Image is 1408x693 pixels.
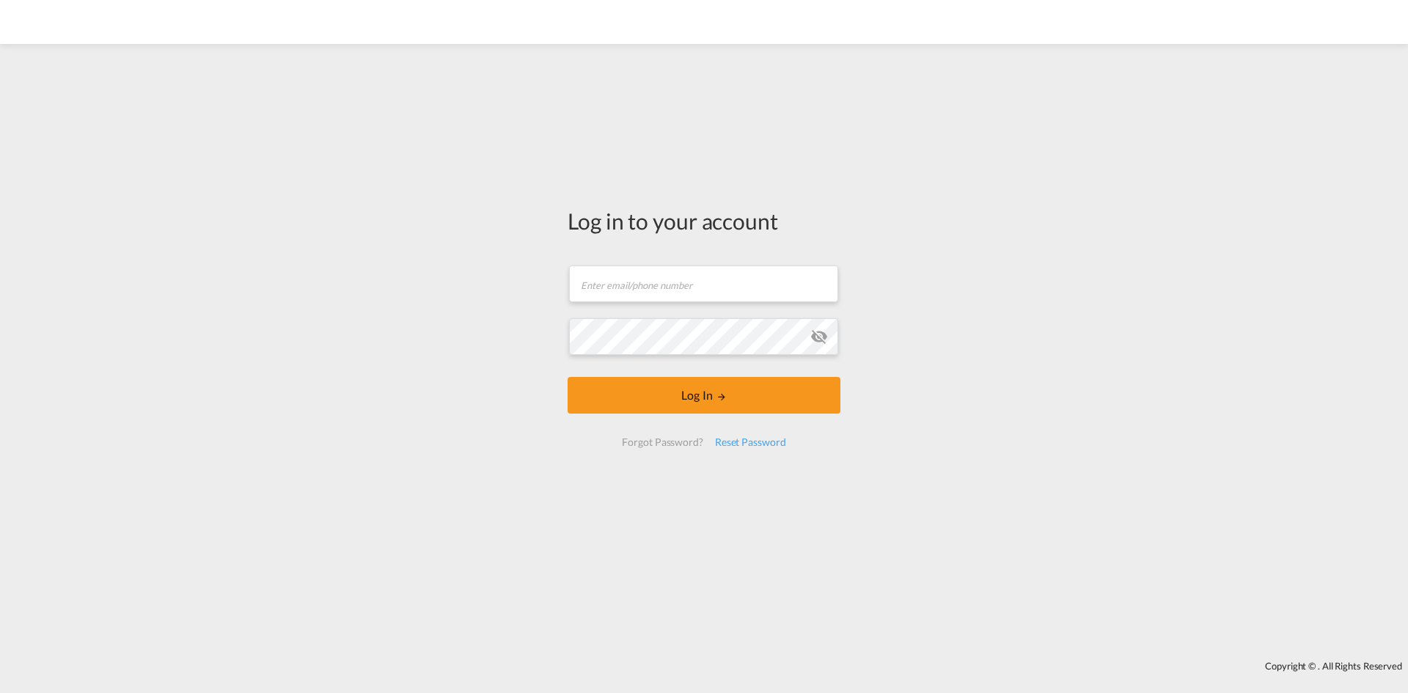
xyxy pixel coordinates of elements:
div: Log in to your account [568,205,840,236]
input: Enter email/phone number [569,265,838,302]
md-icon: icon-eye-off [810,328,828,345]
button: LOGIN [568,377,840,414]
div: Reset Password [709,429,792,455]
div: Forgot Password? [616,429,708,455]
